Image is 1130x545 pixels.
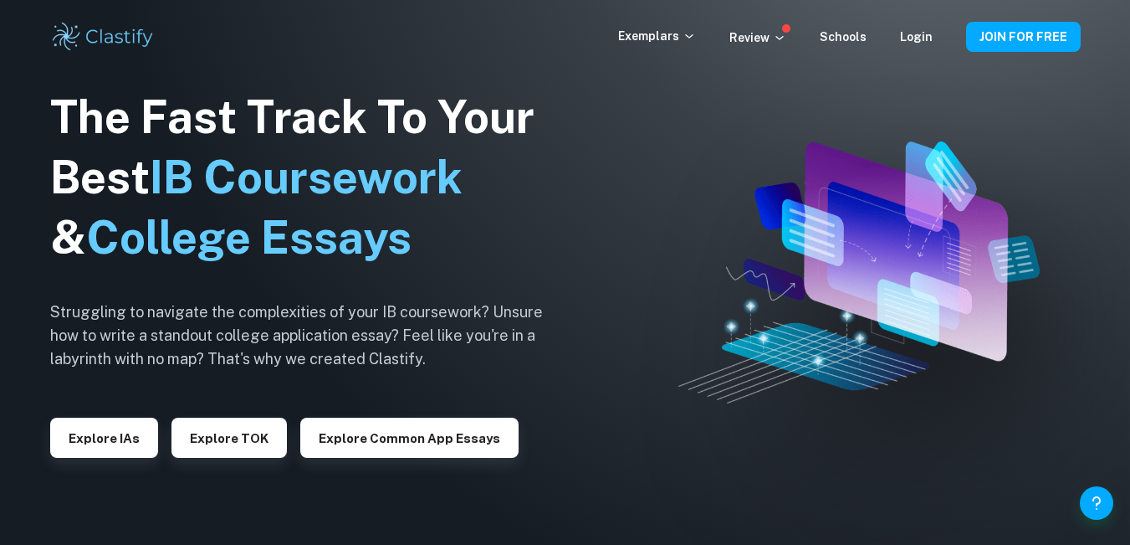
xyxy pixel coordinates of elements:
h6: Struggling to navigate the complexities of your IB coursework? Unsure how to write a standout col... [50,301,569,371]
a: Explore Common App essays [300,429,519,445]
a: Login [900,30,933,44]
button: Explore TOK [171,418,287,458]
button: Explore Common App essays [300,418,519,458]
a: Explore TOK [171,429,287,445]
button: Help and Feedback [1080,486,1113,520]
button: JOIN FOR FREE [966,22,1081,52]
span: IB Coursework [150,151,463,203]
span: College Essays [86,211,412,264]
img: Clastify logo [50,20,156,54]
a: Explore IAs [50,429,158,445]
button: Explore IAs [50,418,158,458]
img: Clastify hero [678,141,1040,403]
h1: The Fast Track To Your Best & [50,87,569,268]
a: Schools [820,30,867,44]
p: Review [729,28,786,47]
p: Exemplars [618,27,696,45]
